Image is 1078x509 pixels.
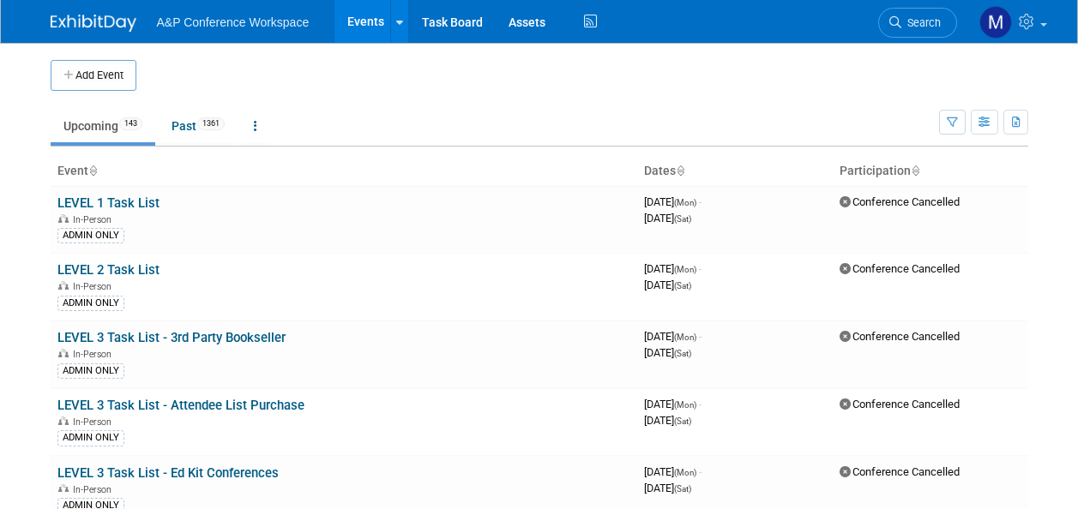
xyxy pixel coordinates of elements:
[674,484,691,494] span: (Sat)
[840,330,960,343] span: Conference Cancelled
[58,484,69,493] img: In-Person Event
[644,278,691,291] span: [DATE]
[644,212,691,225] span: [DATE]
[674,400,696,410] span: (Mon)
[57,296,124,311] div: ADMIN ONLY
[840,398,960,410] span: Conference Cancelled
[699,195,702,208] span: -
[88,164,97,177] a: Sort by Event Name
[644,330,702,343] span: [DATE]
[159,110,238,142] a: Past1361
[840,195,960,208] span: Conference Cancelled
[878,8,957,38] a: Search
[57,228,124,243] div: ADMIN ONLY
[674,214,691,224] span: (Sat)
[674,468,696,477] span: (Mon)
[57,363,124,379] div: ADMIN ONLY
[57,430,124,446] div: ADMIN ONLY
[699,262,702,275] span: -
[58,281,69,290] img: In-Person Event
[644,465,702,478] span: [DATE]
[840,465,960,478] span: Conference Cancelled
[57,262,160,278] a: LEVEL 2 Task List
[979,6,1012,39] img: Matt Hambridge
[73,214,117,225] span: In-Person
[674,198,696,207] span: (Mon)
[699,330,702,343] span: -
[644,262,702,275] span: [DATE]
[674,349,691,358] span: (Sat)
[57,398,304,413] a: LEVEL 3 Task List - Attendee List Purchase
[901,16,941,29] span: Search
[51,110,155,142] a: Upcoming143
[197,117,225,130] span: 1361
[644,398,702,410] span: [DATE]
[699,398,702,410] span: -
[674,416,691,426] span: (Sat)
[699,465,702,478] span: -
[51,157,637,186] th: Event
[833,157,1028,186] th: Participation
[57,195,160,211] a: LEVEL 1 Task List
[119,117,142,130] span: 143
[58,349,69,357] img: In-Person Event
[51,60,136,91] button: Add Event
[840,262,960,275] span: Conference Cancelled
[637,157,833,186] th: Dates
[58,214,69,223] img: In-Person Event
[674,332,696,342] span: (Mon)
[644,195,702,208] span: [DATE]
[911,164,919,177] a: Sort by Participation Type
[644,346,691,359] span: [DATE]
[73,416,117,428] span: In-Person
[51,15,136,32] img: ExhibitDay
[676,164,684,177] a: Sort by Start Date
[73,484,117,495] span: In-Person
[73,281,117,292] span: In-Person
[644,482,691,494] span: [DATE]
[58,416,69,425] img: In-Person Event
[674,265,696,274] span: (Mon)
[57,465,279,481] a: LEVEL 3 Task List - Ed Kit Conferences
[157,15,310,29] span: A&P Conference Workspace
[57,330,286,345] a: LEVEL 3 Task List - 3rd Party Bookseller
[644,414,691,427] span: [DATE]
[73,349,117,360] span: In-Person
[674,281,691,290] span: (Sat)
